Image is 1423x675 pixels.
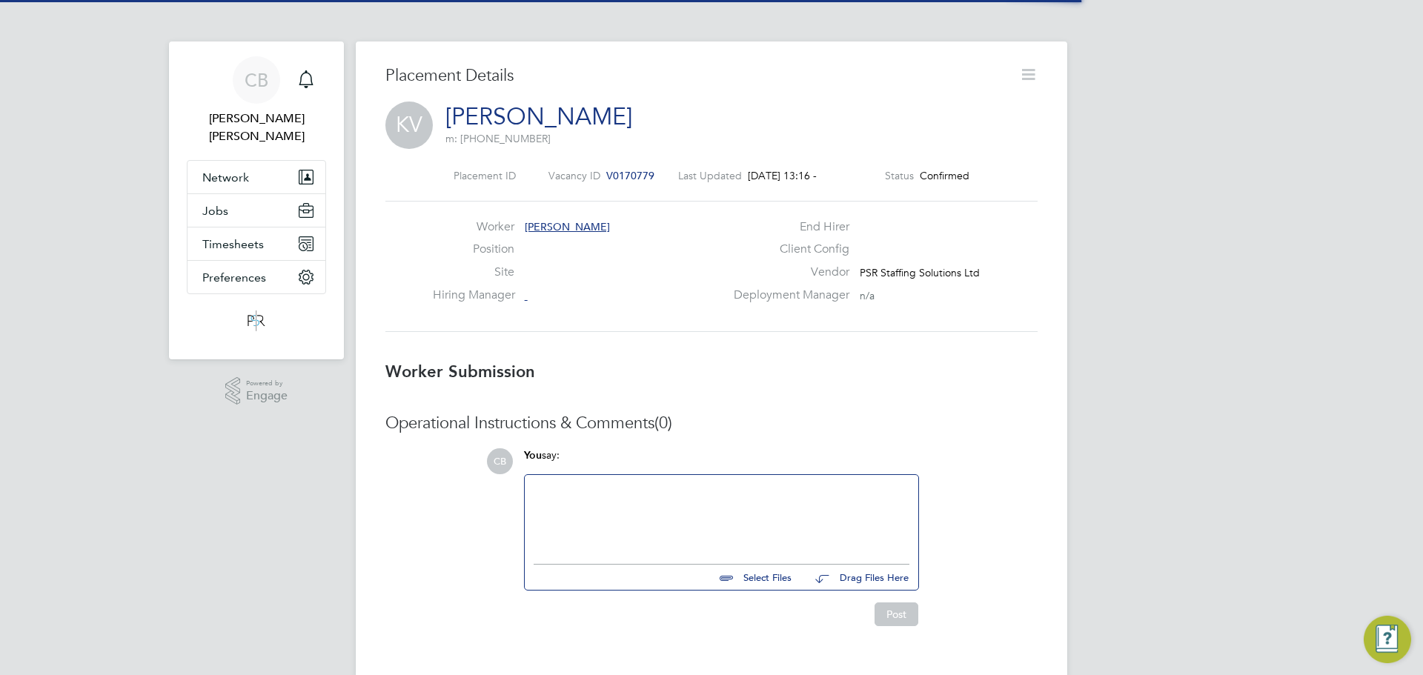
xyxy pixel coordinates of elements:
label: Status [885,169,914,182]
button: Preferences [188,261,325,293]
label: Client Config [725,242,849,257]
label: Site [433,265,514,280]
span: Preferences [202,270,266,285]
label: Worker [433,219,514,235]
span: (0) [654,413,672,433]
button: Drag Files Here [803,562,909,593]
a: Go to home page [187,309,326,333]
span: V0170779 [606,169,654,182]
a: [PERSON_NAME] [445,102,632,131]
span: Timesheets [202,237,264,251]
button: Engage Resource Center [1364,616,1411,663]
a: Powered byEngage [225,377,288,405]
span: Confirmed [920,169,969,182]
h3: Operational Instructions & Comments [385,413,1038,434]
button: Network [188,161,325,193]
span: Jobs [202,204,228,218]
span: CB [245,70,268,90]
span: n/a [860,289,875,302]
label: End Hirer [725,219,849,235]
span: Engage [246,390,288,402]
span: CB [487,448,513,474]
span: Powered by [246,377,288,390]
div: say: [524,448,919,474]
nav: Main navigation [169,41,344,359]
label: Vacancy ID [548,169,600,182]
span: Connor Bedwell [187,110,326,145]
button: Timesheets [188,227,325,260]
span: m: [PHONE_NUMBER] [445,132,551,145]
span: KV [385,102,433,149]
img: psrsolutions-logo-retina.png [243,309,270,333]
label: Last Updated [678,169,742,182]
span: PSR Staffing Solutions Ltd [860,266,980,279]
span: [PERSON_NAME] [525,220,610,233]
b: Worker Submission [385,362,535,382]
span: You [524,449,542,462]
label: Deployment Manager [725,287,849,303]
span: [DATE] 13:16 - [748,169,817,182]
button: Jobs [188,194,325,227]
label: Position [433,242,514,257]
span: Network [202,170,249,184]
a: CB[PERSON_NAME] [PERSON_NAME] [187,56,326,145]
label: Hiring Manager [433,287,514,303]
label: Vendor [725,265,849,280]
label: Placement ID [454,169,516,182]
button: Post [875,602,918,626]
h3: Placement Details [385,65,1008,87]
